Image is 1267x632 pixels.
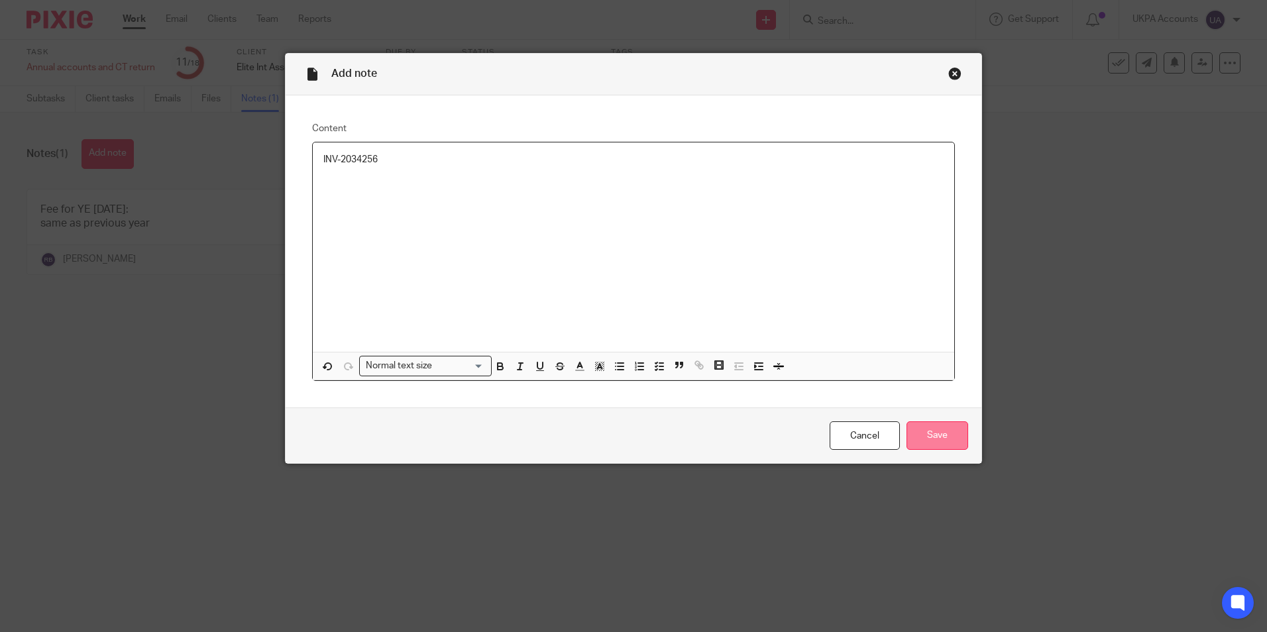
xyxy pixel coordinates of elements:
div: Close this dialog window [948,67,962,80]
p: INV-2034256 [323,153,944,166]
input: Search for option [436,359,484,373]
span: Normal text size [362,359,435,373]
label: Content [312,122,955,135]
div: Search for option [359,356,492,376]
input: Save [907,421,968,450]
span: Add note [331,68,377,79]
a: Cancel [830,421,900,450]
